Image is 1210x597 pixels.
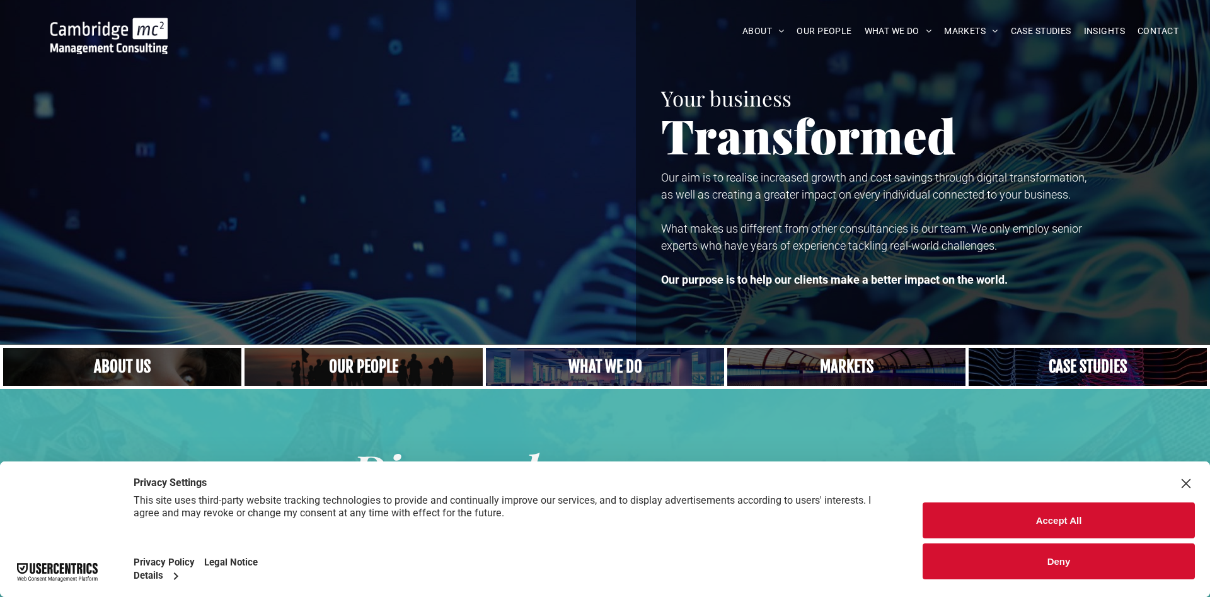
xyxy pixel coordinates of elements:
a: OUR PEOPLE [790,21,858,41]
span: Our aim is to realise increased growth and cost savings through digital transformation, as well a... [661,171,1086,201]
a: CONTACT [1131,21,1185,41]
span: Transformed [661,103,956,166]
span: Diamond [352,440,538,499]
a: Your Business Transformed | Cambridge Management Consulting [50,20,168,33]
a: CASE STUDIES | See an Overview of All Our Case Studies | Cambridge Management Consulting [969,348,1207,386]
a: MARKETS [938,21,1004,41]
span: What makes us different from other consultancies is our team. We only employ senior experts who h... [661,222,1082,252]
a: CASE STUDIES [1005,21,1078,41]
a: A yoga teacher lifting his whole body off the ground in the peacock pose [486,348,724,386]
span: Your business [661,84,792,112]
a: A crowd in silhouette at sunset, on a rise or lookout point [245,348,483,386]
img: Go to Homepage [50,18,168,54]
a: WHAT WE DO [858,21,938,41]
a: ABOUT [736,21,791,41]
a: INSIGHTS [1078,21,1131,41]
a: Close up of woman's face, centered on her eyes [3,348,241,386]
strong: Our purpose is to help our clients make a better impact on the world. [661,273,1008,286]
a: Telecoms | Decades of Experience Across Multiple Industries & Regions [727,348,965,386]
